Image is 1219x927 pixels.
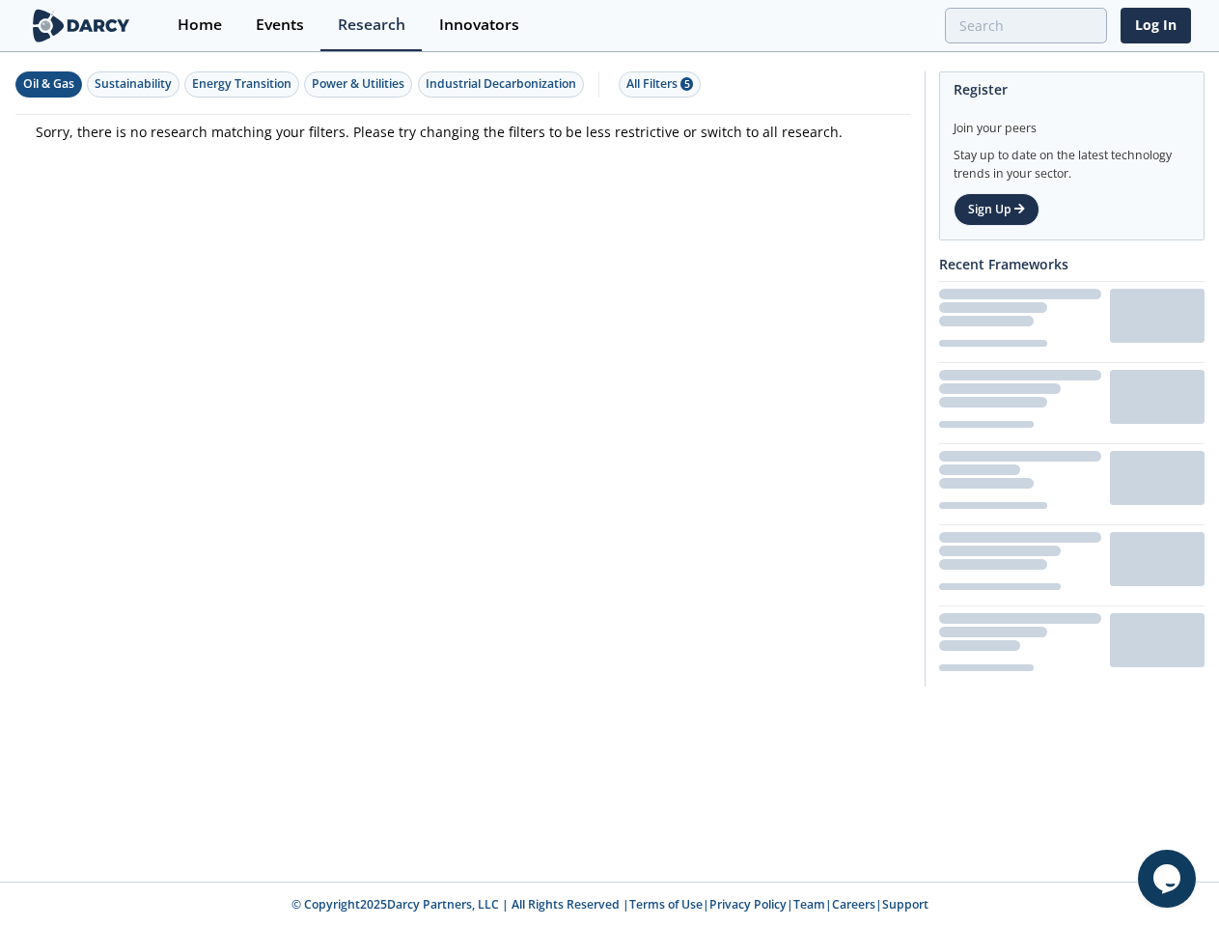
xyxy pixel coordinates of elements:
span: 5 [680,77,693,91]
a: Log In [1121,8,1191,43]
button: Power & Utilities [304,71,412,98]
div: All Filters [626,75,693,93]
div: Oil & Gas [23,75,74,93]
button: Energy Transition [184,71,299,98]
div: Innovators [439,17,519,33]
a: Careers [832,896,875,913]
img: logo-wide.svg [29,9,134,42]
iframe: chat widget [1138,850,1200,908]
div: Home [178,17,222,33]
div: Research [338,17,405,33]
div: Register [954,72,1190,106]
div: Stay up to date on the latest technology trends in your sector. [954,137,1190,183]
div: Energy Transition [192,75,291,93]
a: Sign Up [954,193,1039,226]
a: Team [793,896,825,913]
button: All Filters 5 [619,71,701,98]
div: Sustainability [95,75,172,93]
div: Industrial Decarbonization [426,75,576,93]
a: Terms of Use [629,896,703,913]
div: Join your peers [954,106,1190,137]
button: Industrial Decarbonization [418,71,584,98]
div: Events [256,17,304,33]
p: © Copyright 2025 Darcy Partners, LLC | All Rights Reserved | | | | | [143,896,1077,913]
input: Advanced Search [945,8,1107,43]
div: Recent Frameworks [939,247,1205,281]
a: Privacy Policy [709,896,787,913]
button: Sustainability [87,71,180,98]
p: Sorry, there is no research matching your filters. Please try changing the filters to be less res... [36,122,891,142]
a: Support [882,896,928,913]
div: Power & Utilities [312,75,404,93]
button: Oil & Gas [15,71,82,98]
